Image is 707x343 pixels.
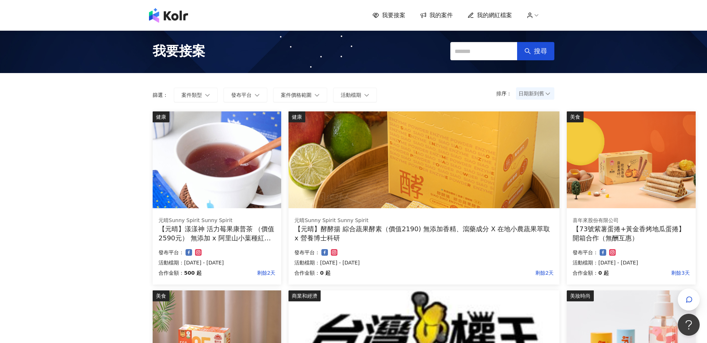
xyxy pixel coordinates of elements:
span: 我要接案 [153,42,205,60]
p: 0 起 [598,268,609,277]
p: 剩餘3天 [609,268,690,277]
a: 我要接案 [372,11,405,19]
img: 73號紫薯蛋捲+黃金香烤地瓜蛋捲 [567,111,695,208]
div: 健康 [288,111,305,122]
div: 喜年來股份有限公司 [573,217,689,224]
button: 活動檔期 [333,88,377,102]
span: 日期新到舊 [519,88,552,99]
span: 我的網紅檔案 [477,11,512,19]
p: 合作金額： [158,268,184,277]
img: logo [149,8,188,23]
span: 案件類型 [181,92,202,98]
span: 我的案件 [429,11,453,19]
div: 【元晴】酵酵揚 綜合蔬果酵素（價值2190) 無添加香精、瀉藥成分 X 在地小農蔬果萃取 x 營養博士科研 [294,224,554,243]
p: 活動檔期：[DATE] - [DATE] [158,258,275,267]
a: 我的網紅檔案 [467,11,512,19]
button: 案件價格範圍 [273,88,327,102]
div: 【73號紫薯蛋捲+黃金香烤地瓜蛋捲】開箱合作（無酬互惠） [573,224,689,243]
img: 漾漾神｜活力莓果康普茶沖泡粉 [153,111,281,208]
div: 健康 [153,111,169,122]
div: 美食 [153,290,169,301]
p: 排序： [496,91,516,96]
p: 活動檔期：[DATE] - [DATE] [573,258,689,267]
span: 活動檔期 [341,92,361,98]
p: 發布平台： [158,248,184,257]
p: 合作金額： [294,268,320,277]
a: 我的案件 [420,11,453,19]
p: 500 起 [184,268,202,277]
div: 商業和經濟 [288,290,321,301]
div: 美食 [567,111,584,122]
p: 發布平台： [573,248,598,257]
span: 我要接案 [382,11,405,19]
p: 0 起 [320,268,330,277]
iframe: Help Scout Beacon - Open [678,314,700,336]
p: 合作金額： [573,268,598,277]
div: 【元晴】漾漾神 活力莓果康普茶 （價值2590元） 無添加 x 阿里山小葉種紅茶 x 多國專利原料 x 營養博士科研 [158,224,275,243]
button: 發布平台 [223,88,267,102]
span: 搜尋 [534,47,547,55]
span: 發布平台 [231,92,252,98]
button: 案件類型 [174,88,218,102]
p: 篩選： [153,92,168,98]
button: 搜尋 [517,42,554,60]
p: 剩餘2天 [202,268,275,277]
div: 元晴Sunny Spirit Sunny Spirit [294,217,554,224]
div: 美妝時尚 [567,290,594,301]
p: 剩餘2天 [330,268,554,277]
span: 案件價格範圍 [281,92,312,98]
span: search [524,48,531,54]
div: 元晴Sunny Spirit Sunny Spirit [158,217,275,224]
img: 酵酵揚｜綜合蔬果酵素 [288,111,559,208]
p: 活動檔期：[DATE] - [DATE] [294,258,554,267]
p: 發布平台： [294,248,320,257]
